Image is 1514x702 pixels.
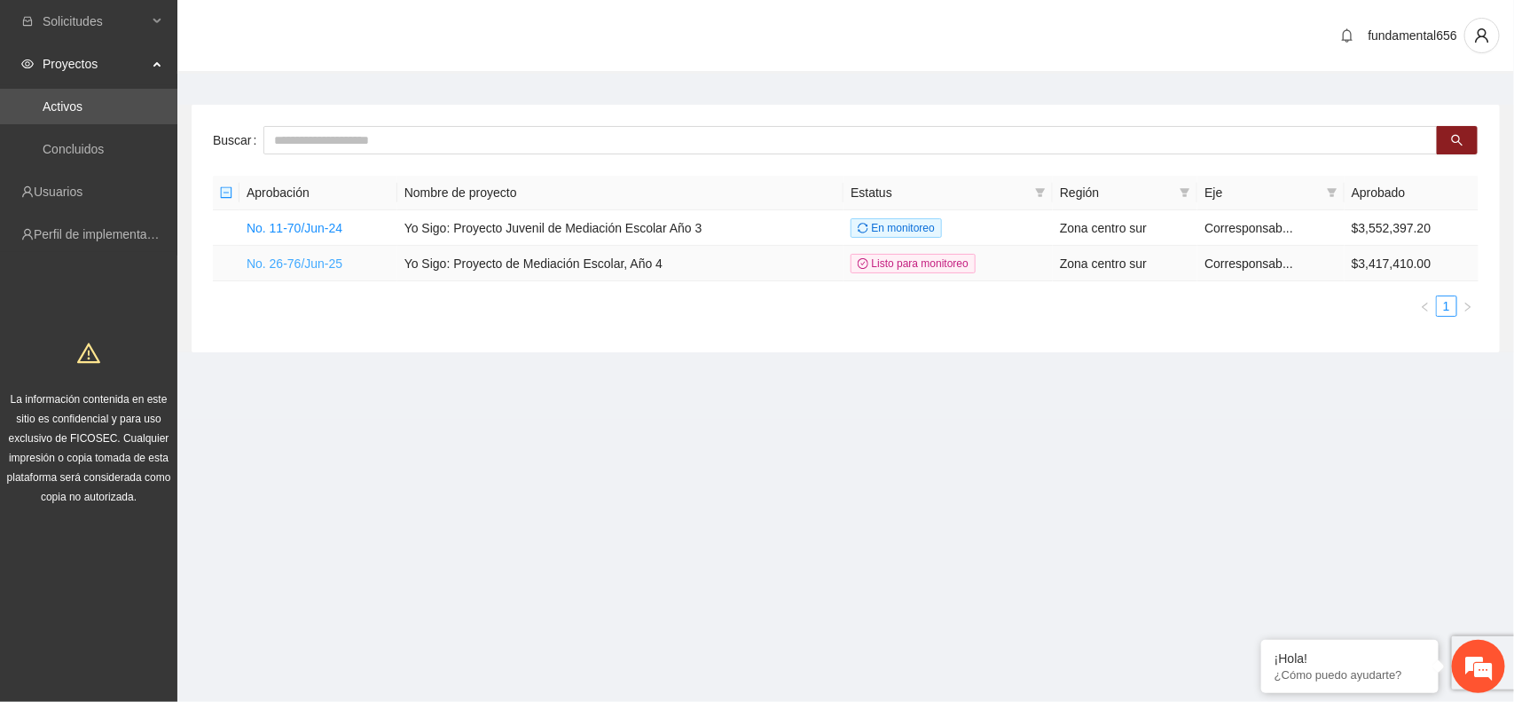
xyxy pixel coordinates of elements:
li: Next Page [1457,296,1479,317]
li: 1 [1436,296,1457,317]
a: Usuarios [34,185,82,199]
a: No. 11-70/Jun-24 [247,221,342,235]
button: right [1457,296,1479,317]
span: Eje [1204,183,1320,202]
span: filter [1323,179,1341,206]
td: $3,552,397.20 [1345,210,1479,246]
span: Corresponsab... [1204,256,1293,271]
span: minus-square [220,186,232,199]
div: ¡Hola! [1275,651,1425,666]
td: Yo Sigo: Proyecto de Mediación Escolar, Año 4 [397,246,843,281]
th: Aprobado [1345,176,1479,210]
span: sync [858,223,868,233]
span: fundamental656 [1369,28,1457,43]
span: Región [1060,183,1173,202]
label: Buscar [213,126,263,154]
button: user [1464,18,1500,53]
button: bell [1333,21,1361,50]
span: filter [1035,187,1046,198]
a: Concluidos [43,142,104,156]
td: Zona centro sur [1053,246,1197,281]
span: Corresponsab... [1204,221,1293,235]
td: $3,417,410.00 [1345,246,1479,281]
span: right [1463,302,1473,312]
button: left [1415,296,1436,317]
a: Activos [43,99,82,114]
span: check-circle [858,258,868,269]
li: Previous Page [1415,296,1436,317]
button: search [1437,126,1478,154]
td: Yo Sigo: Proyecto Juvenil de Mediación Escolar Año 3 [397,210,843,246]
p: ¿Cómo puedo ayudarte? [1275,668,1425,682]
td: Zona centro sur [1053,210,1197,246]
span: bell [1334,28,1361,43]
span: En monitoreo [851,218,942,238]
span: filter [1032,179,1049,206]
span: filter [1176,179,1194,206]
span: Estatus [851,183,1028,202]
a: No. 26-76/Jun-25 [247,256,342,271]
a: Perfil de implementadora [34,227,172,241]
span: Solicitudes [43,4,147,39]
span: warning [77,342,100,365]
span: inbox [21,15,34,28]
span: left [1420,302,1431,312]
span: Listo para monitoreo [851,254,976,273]
span: Proyectos [43,46,147,82]
a: 1 [1437,296,1456,316]
span: user [1465,28,1499,43]
span: La información contenida en este sitio es confidencial y para uso exclusivo de FICOSEC. Cualquier... [7,393,171,503]
span: eye [21,58,34,70]
th: Nombre de proyecto [397,176,843,210]
th: Aprobación [239,176,397,210]
span: filter [1327,187,1337,198]
span: filter [1180,187,1190,198]
span: search [1451,134,1463,148]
